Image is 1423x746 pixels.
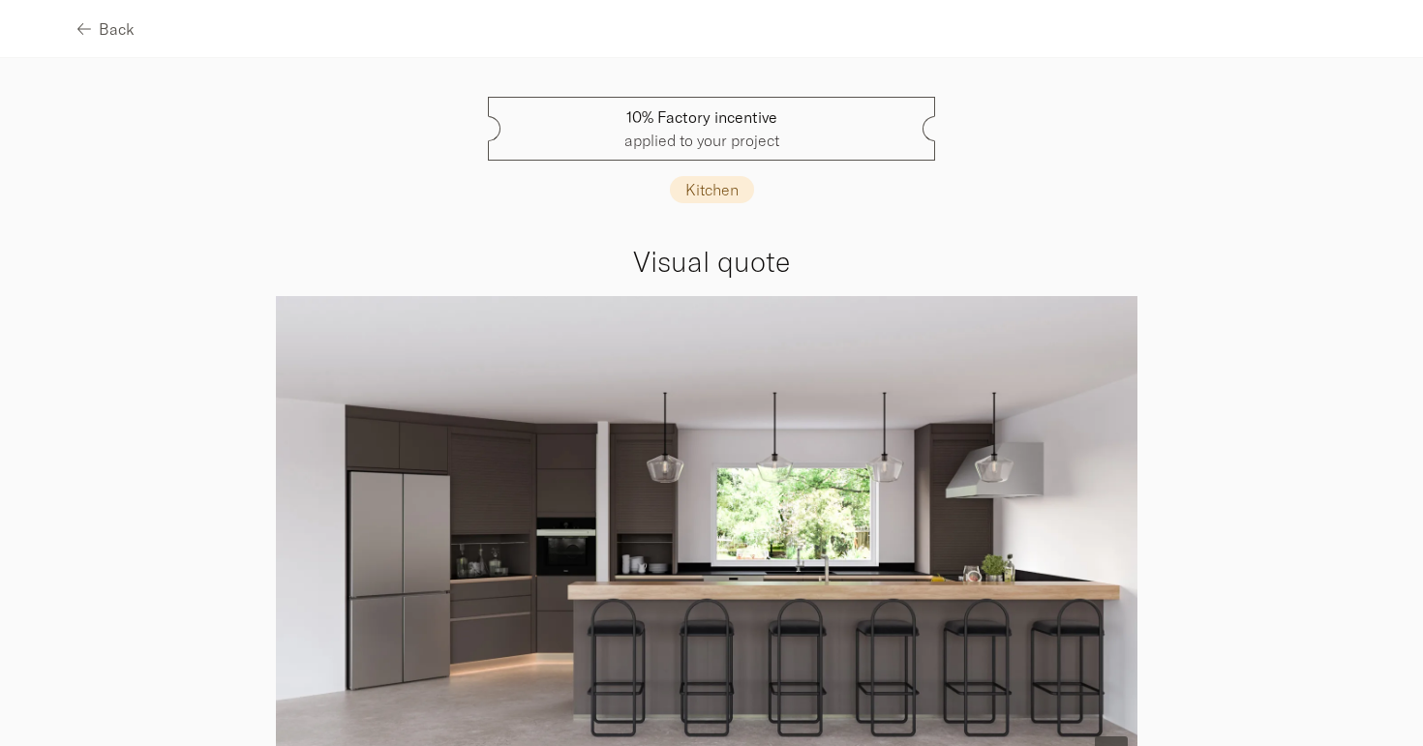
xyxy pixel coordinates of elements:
span: 10% Factory incentive [624,105,779,129]
span: Back [99,21,135,37]
button: Back [77,7,135,50]
h3: Visual quote [633,241,790,283]
p: applied to your project [624,105,779,152]
p: Kitchen [685,182,739,197]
